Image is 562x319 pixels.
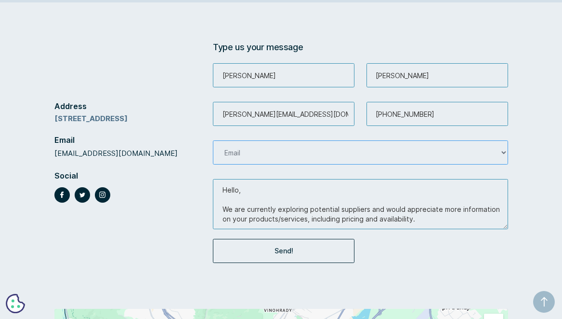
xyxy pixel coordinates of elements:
input: your@email.com [213,102,354,126]
h6: Type us your message [213,41,508,54]
div: Social [54,169,78,182]
div: Email [54,134,75,147]
input: Your last name [366,63,508,87]
input: Your name [213,63,354,87]
a: [STREET_ADDRESS] [54,114,128,123]
div: Address [54,100,87,113]
form: Contact Form [213,63,508,263]
input: Send! [213,239,354,263]
input: Mobile [366,102,508,126]
button: Cookie Preferences [6,294,25,313]
a: [EMAIL_ADDRESS][DOMAIN_NAME] [54,149,178,158]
